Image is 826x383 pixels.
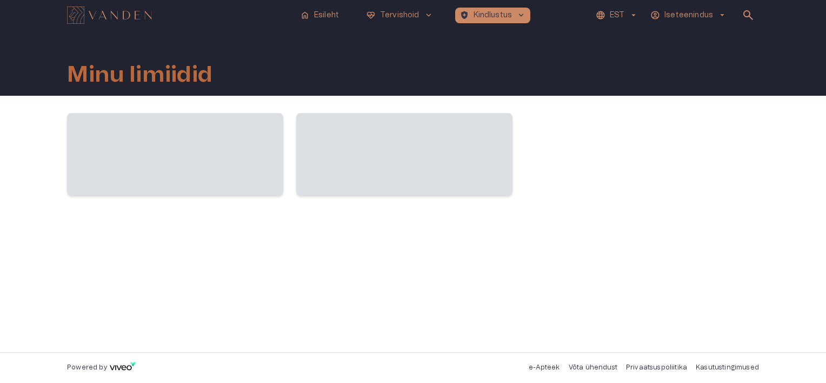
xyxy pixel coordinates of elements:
[594,8,640,23] button: EST
[366,10,376,20] span: ecg_heart
[424,10,434,20] span: keyboard_arrow_down
[459,10,469,20] span: health_and_safety
[380,10,419,21] p: Tervishoid
[300,10,310,20] span: home
[296,8,344,23] button: homeEsileht
[516,10,526,20] span: keyboard_arrow_down
[569,363,617,372] p: Võta ühendust
[474,10,512,21] p: Kindlustus
[67,6,152,24] img: Vanden logo
[610,10,624,21] p: EST
[67,113,283,195] span: ‌
[455,8,531,23] button: health_and_safetyKindlustuskeyboard_arrow_down
[664,10,713,21] p: Iseteenindus
[314,10,339,21] p: Esileht
[362,8,438,23] button: ecg_heartTervishoidkeyboard_arrow_down
[696,364,759,371] a: Kasutustingimused
[626,364,687,371] a: Privaatsuspoliitika
[67,8,291,23] a: Navigate to homepage
[296,113,512,195] span: ‌
[737,4,759,26] button: open search modal
[717,10,727,20] span: arrow_drop_down
[742,9,755,22] span: search
[529,364,559,371] a: e-Apteek
[67,363,107,372] p: Powered by
[67,62,212,87] h1: Minu limiidid
[649,8,729,23] button: Iseteenindusarrow_drop_down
